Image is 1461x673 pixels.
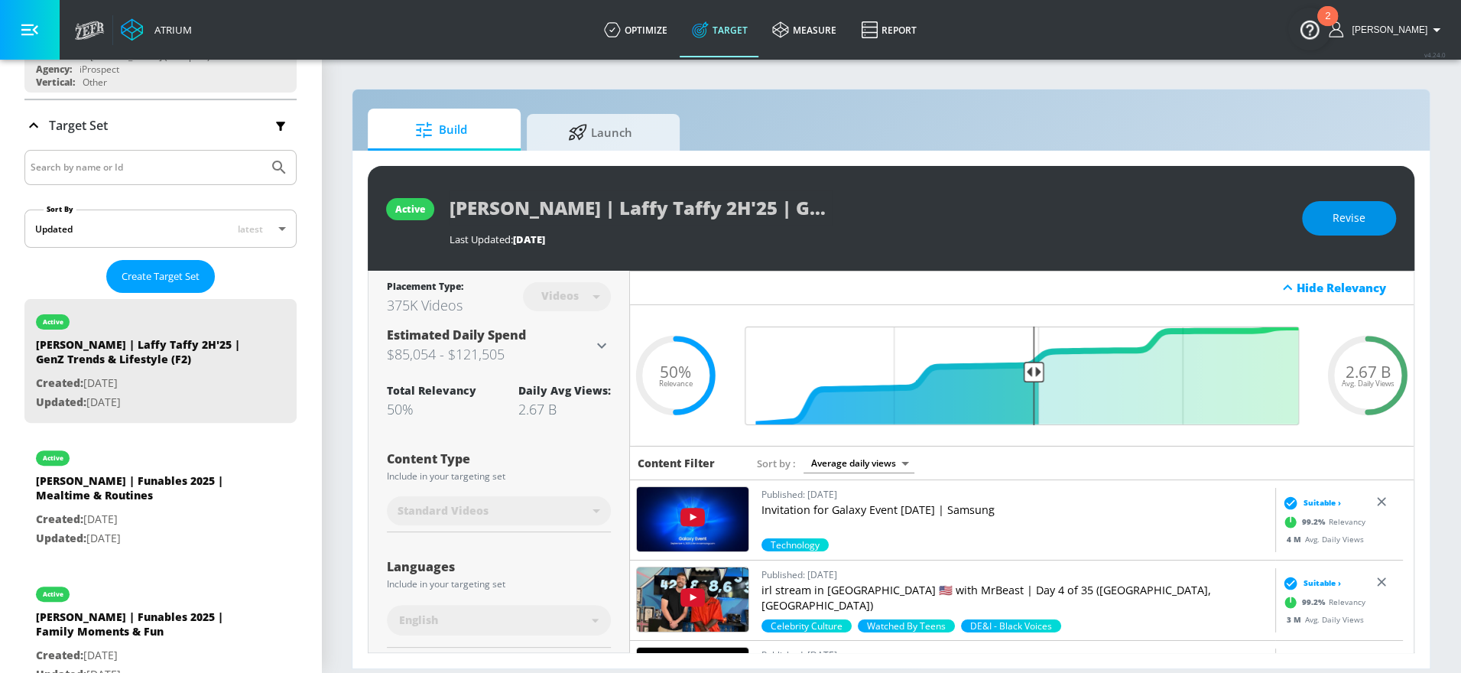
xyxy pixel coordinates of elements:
[1279,591,1365,614] div: Relevancy
[49,117,108,134] p: Target Set
[31,158,262,177] input: Search by name or Id
[36,337,250,374] div: [PERSON_NAME] | Laffy Taffy 2H'25 | GenZ Trends & Lifestyle (F2)
[518,383,611,398] div: Daily Avg Views:
[36,512,83,526] span: Created:
[399,613,438,628] span: English
[24,435,297,559] div: active[PERSON_NAME] | Funables 2025 | Mealtime & RoutinesCreated:[DATE]Updated:[DATE]
[36,648,83,662] span: Created:
[513,232,545,246] span: [DATE]
[36,610,250,646] div: [PERSON_NAME] | Funables 2025 | Family Moments & Fun
[387,561,611,573] div: Languages
[1279,614,1364,626] div: Avg. Daily Views
[1333,209,1365,228] span: Revise
[761,502,1269,518] p: Invitation for Galaxy Event [DATE] | Samsung
[35,223,73,236] div: Updated
[737,327,1307,425] input: Final Threshold
[387,327,611,365] div: Estimated Daily Spend$85,054 - $121,505
[36,529,250,548] p: [DATE]
[24,299,297,423] div: active[PERSON_NAME] | Laffy Taffy 2H'25 | GenZ Trends & Lifestyle (F2)Created:[DATE]Updated:[DATE]
[36,374,250,393] p: [DATE]
[630,271,1414,305] div: Hide Relevancy
[858,620,955,633] span: Watched By Teens
[1346,24,1427,35] span: login as: lindsay.benharris@zefr.com
[148,23,192,37] div: Atrium
[542,114,658,151] span: Launch
[36,76,75,89] div: Vertical:
[43,590,63,598] div: active
[383,112,499,148] span: Build
[1279,576,1341,591] div: Suitable ›
[804,453,914,473] div: Average daily views
[43,454,63,462] div: active
[387,605,611,636] div: English
[659,379,693,387] span: Relevance
[592,2,680,57] a: optimize
[760,2,849,57] a: measure
[1302,516,1329,528] span: 99.2 %
[761,620,852,633] div: 99.2%
[1279,496,1341,511] div: Suitable ›
[1297,280,1405,295] div: Hide Relevancy
[761,647,1269,663] p: Published: [DATE]
[36,63,72,76] div: Agency:
[1346,364,1391,380] span: 2.67 B
[387,327,526,343] span: Estimated Daily Spend
[450,232,1287,246] div: Last Updated:
[36,510,250,529] p: [DATE]
[637,487,748,551] img: fUaHjE0kwIg
[761,567,1269,619] a: Published: [DATE]irl stream in [GEOGRAPHIC_DATA] 🇺🇸 with MrBeast | Day 4 of 35 ([GEOGRAPHIC_DATA]...
[1304,497,1341,509] span: Suitable ›
[121,18,192,41] a: Atrium
[387,400,476,418] div: 50%
[395,203,425,216] div: active
[36,473,250,510] div: [PERSON_NAME] | Funables 2025 | Mealtime & Routines
[761,567,1269,583] p: Published: [DATE]
[387,580,611,589] div: Include in your targeting set
[761,538,829,551] div: 99.2%
[24,100,297,151] div: Target Set
[660,364,691,380] span: 50%
[1288,8,1331,50] button: Open Resource Center, 2 new notifications
[398,503,489,519] span: Standard Videos
[387,383,476,398] div: Total Relevancy
[106,260,215,293] button: Create Target Set
[761,538,829,551] span: Technology
[1279,534,1364,545] div: Avg. Daily Views
[238,223,263,236] span: latest
[1287,534,1305,545] span: 4 M
[1304,577,1341,589] span: Suitable ›
[1342,379,1394,387] span: Avg. Daily Views
[1287,614,1305,625] span: 3 M
[36,393,250,412] p: [DATE]
[858,620,955,633] div: 90.6%
[387,280,463,296] div: Placement Type:
[761,486,1269,502] p: Published: [DATE]
[638,456,715,470] h6: Content Filter
[761,620,852,633] span: Celebrity Culture
[637,567,748,632] img: 4LHi1qyHy8c
[1302,201,1396,236] button: Revise
[44,204,76,214] label: Sort By
[961,620,1061,633] div: 70.3%
[518,400,611,418] div: 2.67 B
[1325,16,1330,36] div: 2
[387,296,463,314] div: 375K Videos
[36,395,86,409] span: Updated:
[761,486,1269,538] a: Published: [DATE]Invitation for Galaxy Event [DATE] | Samsung
[1329,21,1446,39] button: [PERSON_NAME]
[1302,597,1329,608] span: 99.2 %
[1279,511,1365,534] div: Relevancy
[122,268,200,285] span: Create Target Set
[387,343,593,365] h3: $85,054 - $121,505
[43,318,63,326] div: active
[36,531,86,545] span: Updated:
[83,76,107,89] div: Other
[36,376,83,390] span: Created:
[849,2,929,57] a: Report
[36,646,250,665] p: [DATE]
[757,457,796,470] span: Sort by
[761,583,1269,613] p: irl stream in [GEOGRAPHIC_DATA] 🇺🇸 with MrBeast | Day 4 of 35 ([GEOGRAPHIC_DATA], [GEOGRAPHIC_DATA])
[961,620,1061,633] span: DE&I - Black Voices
